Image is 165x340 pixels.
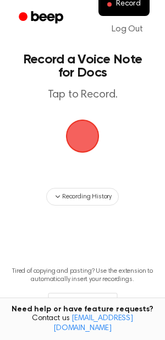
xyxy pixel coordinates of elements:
[7,314,158,333] span: Contact us
[11,7,73,29] a: Beep
[46,188,119,206] button: Recording History
[53,315,133,332] a: [EMAIL_ADDRESS][DOMAIN_NAME]
[9,267,156,284] p: Tired of copying and pasting? Use the extension to automatically insert your recordings.
[20,53,145,79] h1: Record a Voice Note for Docs
[66,120,99,153] button: Beep Logo
[20,88,145,102] p: Tap to Record.
[62,192,112,202] span: Recording History
[101,16,154,42] a: Log Out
